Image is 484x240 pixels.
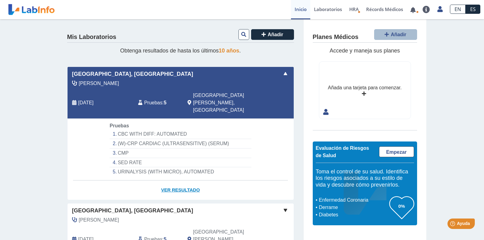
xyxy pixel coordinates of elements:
[110,167,251,176] li: URINALYSIS (WITH MICRO), AUTOMATED
[67,33,116,41] h4: Mis Laboratorios
[193,92,261,114] span: San Juan, PR
[317,211,389,219] li: Diabetes
[386,149,407,155] span: Empezar
[374,29,417,40] button: Añadir
[110,139,251,149] li: (W)-CRP CARDIAC (ULTRASENSITIVE) (SERUM)
[328,84,401,91] div: Añada una tarjeta para comenzar.
[466,5,480,14] a: ES
[79,216,119,224] span: Rodriguez, Juan
[317,196,389,204] li: Enfermedad Coronaria
[251,29,294,40] button: Añadir
[268,32,283,37] span: Añadir
[317,204,389,211] li: Derrame
[164,100,167,105] b: 5
[144,99,162,106] span: Pruebas
[134,92,183,114] div: :
[110,158,251,168] li: SED RATE
[219,48,239,54] span: 10 años
[110,130,251,139] li: CBC WITH DIFF: AUTOMATED
[391,32,406,37] span: Añadir
[379,146,414,157] a: Empezar
[316,145,369,158] span: Evaluación de Riesgos de Salud
[110,149,251,158] li: CMP
[450,5,466,14] a: EN
[349,6,359,12] span: HRA
[120,48,241,54] span: Obtenga resultados de hasta los últimos .
[313,33,358,41] h4: Planes Médicos
[72,207,193,215] span: [GEOGRAPHIC_DATA], [GEOGRAPHIC_DATA]
[316,168,414,188] h5: Toma el control de su salud. Identifica los riesgos asociados a su estilo de vida y descubre cómo...
[110,123,129,128] span: Pruebas
[72,70,193,78] span: [GEOGRAPHIC_DATA], [GEOGRAPHIC_DATA]
[79,80,119,87] span: Rodriguez, Juan
[78,99,94,106] span: 2025-09-16
[68,180,294,200] a: Ver Resultado
[429,216,477,233] iframe: Help widget launcher
[330,48,400,54] span: Accede y maneja sus planes
[389,202,414,210] h3: 0%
